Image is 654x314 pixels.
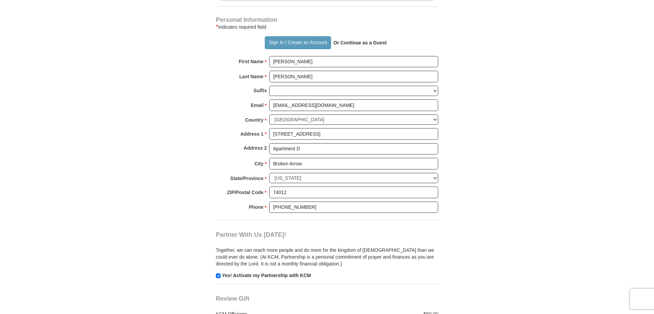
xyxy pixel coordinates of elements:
strong: Address 1 [240,129,264,139]
p: Together, we can reach more people and do more for the kingdom of [DEMOGRAPHIC_DATA] than we coul... [216,247,438,267]
strong: Phone [249,202,264,212]
strong: Yes! Activate my Partnership with KCM [222,273,311,278]
strong: ZIP/Postal Code [227,188,264,197]
div: Indicates required field [216,23,438,31]
strong: Last Name [239,72,264,81]
h4: Personal Information [216,17,438,23]
strong: First Name [239,57,263,66]
strong: Address 2 [244,143,267,153]
strong: Or Continue as a Guest [333,40,387,45]
strong: State/Province [230,174,263,183]
strong: Email [251,100,263,110]
span: Review Gift [216,295,249,302]
strong: City [254,159,263,168]
button: Sign In / Create an Account [265,36,331,49]
strong: Suffix [253,86,267,95]
span: Partner With Us [DATE]! [216,231,286,238]
strong: Country [245,115,264,125]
